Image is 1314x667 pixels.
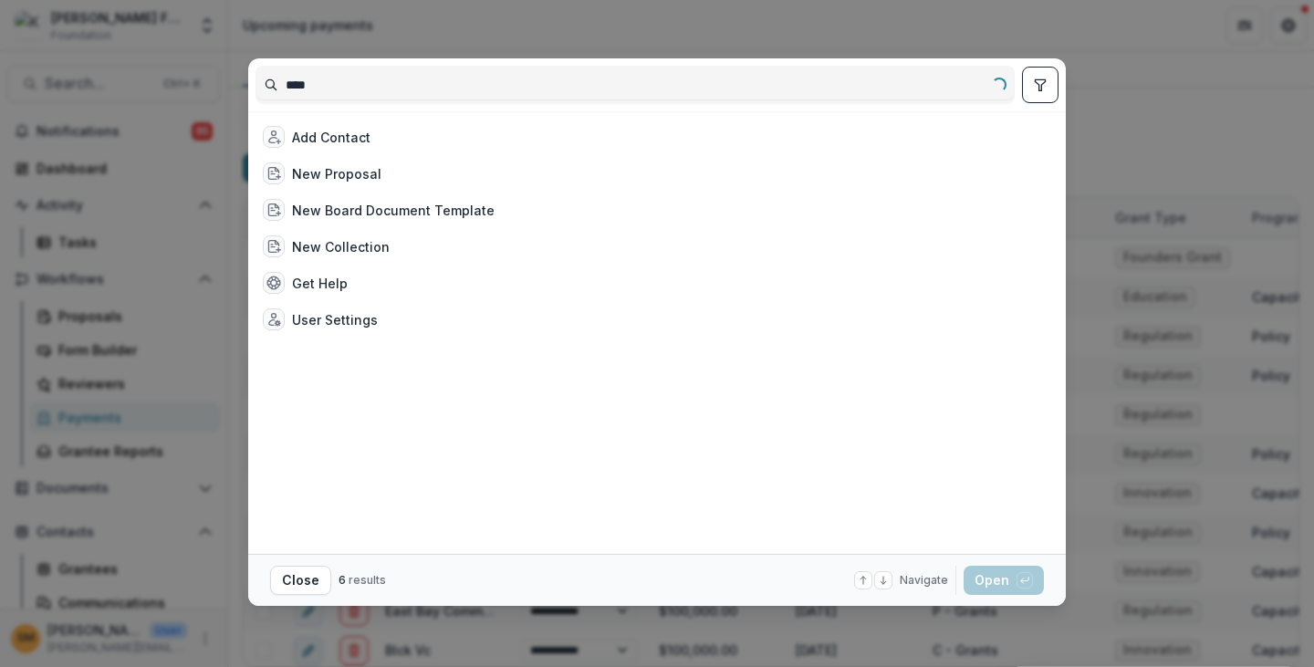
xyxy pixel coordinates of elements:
div: Get Help [292,274,348,293]
button: Open [964,566,1044,595]
div: New Proposal [292,164,381,183]
div: New Collection [292,237,390,256]
div: New Board Document Template [292,201,495,220]
button: toggle filters [1022,67,1058,103]
div: User Settings [292,310,378,329]
div: Add Contact [292,128,370,147]
span: 6 [339,573,346,587]
span: Navigate [900,572,948,589]
span: results [349,573,386,587]
button: Close [270,566,331,595]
